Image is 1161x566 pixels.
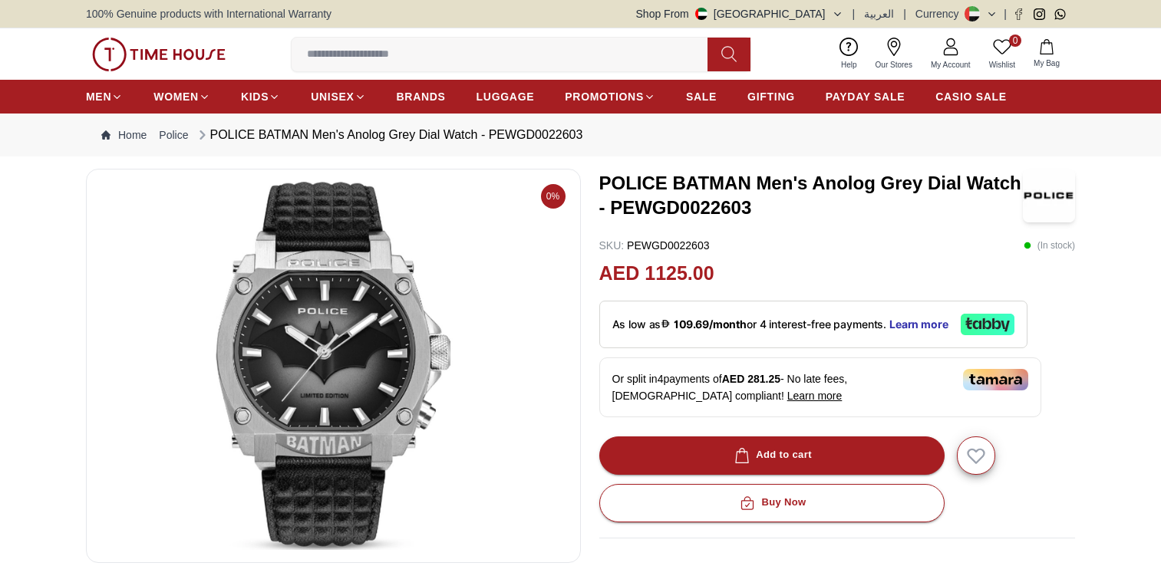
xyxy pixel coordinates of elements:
[153,83,210,110] a: WOMEN
[565,89,644,104] span: PROMOTIONS
[832,35,866,74] a: Help
[731,446,812,464] div: Add to cart
[599,239,625,252] span: SKU :
[983,59,1021,71] span: Wishlist
[866,35,922,74] a: Our Stores
[963,369,1028,390] img: Tamara
[1009,35,1021,47] span: 0
[195,126,583,144] div: POLICE BATMAN Men's Anolog Grey Dial Watch - PEWGD0022603
[1024,238,1075,253] p: ( In stock )
[397,89,446,104] span: BRANDS
[86,114,1075,156] nav: Breadcrumb
[686,83,717,110] a: SALE
[1027,58,1066,69] span: My Bag
[1023,169,1075,222] img: POLICE BATMAN Men's Anolog Grey Dial Watch - PEWGD0022603
[599,357,1041,417] div: Or split in 4 payments of - No late fees, [DEMOGRAPHIC_DATA] compliant!
[477,83,535,110] a: LUGGAGE
[86,89,111,104] span: MEN
[935,89,1007,104] span: CASIO SALE
[541,184,566,209] span: 0%
[826,83,905,110] a: PAYDAY SALE
[747,83,795,110] a: GIFTING
[599,436,945,475] button: Add to cart
[565,83,655,110] a: PROMOTIONS
[241,83,280,110] a: KIDS
[86,83,123,110] a: MEN
[101,127,147,143] a: Home
[599,259,714,288] h2: AED 1125.00
[835,59,863,71] span: Help
[599,484,945,522] button: Buy Now
[599,171,1024,220] h3: POLICE BATMAN Men's Anolog Grey Dial Watch - PEWGD0022603
[869,59,919,71] span: Our Stores
[1013,8,1024,20] a: Facebook
[925,59,977,71] span: My Account
[915,6,965,21] div: Currency
[397,83,446,110] a: BRANDS
[903,6,906,21] span: |
[1024,36,1069,72] button: My Bag
[86,6,331,21] span: 100% Genuine products with International Warranty
[599,238,710,253] p: PEWGD0022603
[853,6,856,21] span: |
[99,182,568,550] img: POLICE BATMAN Men's Anolog Grey Dial Watch - PEWGD0022603
[1054,8,1066,20] a: Whatsapp
[92,38,226,71] img: ...
[747,89,795,104] span: GIFTING
[311,89,354,104] span: UNISEX
[477,89,535,104] span: LUGGAGE
[686,89,717,104] span: SALE
[153,89,199,104] span: WOMEN
[787,390,843,402] span: Learn more
[826,89,905,104] span: PAYDAY SALE
[311,83,365,110] a: UNISEX
[1034,8,1045,20] a: Instagram
[864,6,894,21] button: العربية
[636,6,843,21] button: Shop From[GEOGRAPHIC_DATA]
[1004,6,1007,21] span: |
[935,83,1007,110] a: CASIO SALE
[737,494,806,512] div: Buy Now
[980,35,1024,74] a: 0Wishlist
[695,8,707,20] img: United Arab Emirates
[241,89,269,104] span: KIDS
[722,373,780,385] span: AED 281.25
[159,127,188,143] a: Police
